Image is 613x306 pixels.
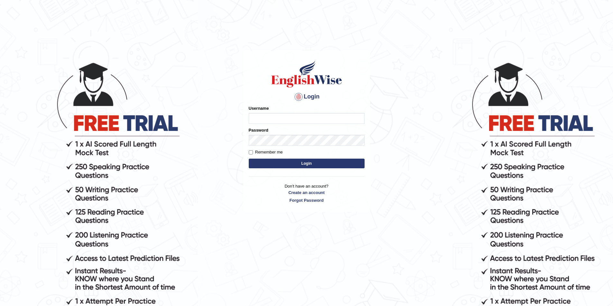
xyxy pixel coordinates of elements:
[249,159,365,168] button: Login
[249,183,365,203] p: Don't have an account?
[249,150,253,154] input: Remember me
[249,127,268,133] label: Password
[249,92,365,102] h4: Login
[249,190,365,196] a: Create an account
[249,149,283,155] label: Remember me
[249,197,365,203] a: Forgot Password
[270,60,343,88] img: Logo of English Wise sign in for intelligent practice with AI
[249,105,269,111] label: Username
